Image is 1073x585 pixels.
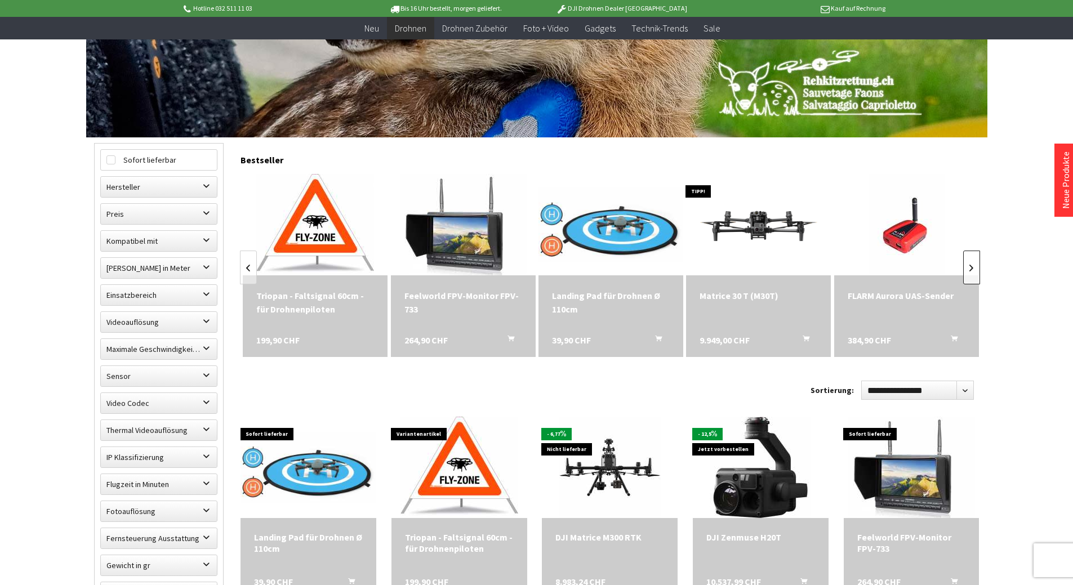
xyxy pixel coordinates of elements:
span: Gadgets [585,23,616,34]
div: FLARM Aurora UAS-Sender [848,289,965,302]
a: Drohnen Zubehör [434,17,515,40]
span: Neu [364,23,379,34]
a: Landing Pad für Drohnen Ø 110cm 39,90 CHF In den Warenkorb [552,289,670,316]
a: Sale [696,17,728,40]
a: Gadgets [577,17,624,40]
button: In den Warenkorb [642,333,669,348]
label: Einsatzbereich [101,285,217,305]
div: DJI Matrice M300 RTK [555,532,664,543]
img: DJI Matrice M300 RTK [559,417,661,518]
div: DJI Zenmuse H20T [706,532,815,543]
span: 9.949,00 CHF [700,333,750,347]
img: Feelworld FPV-Monitor FPV-733 [848,417,975,518]
img: FLARM Aurora UAS-Sender [869,174,945,275]
label: Videoauflösung [101,312,217,332]
label: Maximale Geschwindigkeit in km/h [101,339,217,359]
div: Feelworld FPV-Monitor FPV-733 [404,289,522,316]
div: Triopan - Faltsignal 60cm - für Drohnenpiloten [405,532,514,554]
img: Matrice 30 T (M30T) [686,184,831,265]
span: 39,90 CHF [552,333,591,347]
span: Technik-Trends [631,23,688,34]
a: Triopan - Faltsignal 60cm - für Drohnenpiloten 199,90 CHF [405,532,514,554]
label: Sensor [101,366,217,386]
button: In den Warenkorb [494,333,521,348]
img: Landing Pad für Drohnen Ø 110cm [241,432,376,503]
button: In den Warenkorb [789,333,816,348]
a: Technik-Trends [624,17,696,40]
label: Thermal Videoauflösung [101,420,217,440]
span: 199,90 CHF [256,333,300,347]
img: Triopan - Faltsignal 60cm - für Drohnenpiloten [256,174,374,275]
a: Feelworld FPV-Monitor FPV-733 264,90 CHF In den Warenkorb [857,532,966,554]
label: Flugzeit in Minuten [101,474,217,494]
label: Maximale Flughöhe in Meter [101,258,217,278]
a: Triopan - Faltsignal 60cm - für Drohnenpiloten 199,90 CHF [256,289,374,316]
span: Drohnen [395,23,426,34]
label: Video Codec [101,393,217,413]
p: Bis 16 Uhr bestellt, morgen geliefert. [358,2,533,15]
img: Landing Pad für Drohnen Ø 110cm [538,187,683,263]
p: DJI Drohnen Dealer [GEOGRAPHIC_DATA] [533,2,709,15]
a: Drohnen [387,17,434,40]
span: 384,90 CHF [848,333,891,347]
span: Foto + Video [523,23,569,34]
a: DJI Matrice M300 RTK 8.983,24 CHF [555,532,664,543]
label: Hersteller [101,177,217,197]
a: Feelworld FPV-Monitor FPV-733 264,90 CHF In den Warenkorb [404,289,522,316]
label: Sortierung: [811,381,854,399]
a: Neue Produkte [1060,151,1071,209]
div: Bestseller [241,143,979,171]
button: In den Warenkorb [937,333,964,348]
img: DJI Zenmuse H20T [710,417,811,518]
div: Landing Pad für Drohnen Ø 110cm [254,532,363,554]
div: Landing Pad für Drohnen Ø 110cm [552,289,670,316]
label: Kompatibel mit [101,231,217,251]
label: Fotoauflösung [101,501,217,521]
p: Hotline 032 511 11 03 [182,2,358,15]
a: Foto + Video [515,17,577,40]
div: Matrice 30 T (M30T) [700,289,817,302]
span: Sale [704,23,720,34]
label: Preis [101,204,217,224]
div: Triopan - Faltsignal 60cm - für Drohnenpiloten [256,289,374,316]
p: Kauf auf Rechnung [710,2,885,15]
span: Drohnen Zubehör [442,23,507,34]
span: 264,90 CHF [404,333,448,347]
a: DJI Zenmuse H20T 10.537,99 CHF In den Warenkorb [706,532,815,543]
label: Sofort lieferbar [101,150,217,170]
a: Landing Pad für Drohnen Ø 110cm 39,90 CHF In den Warenkorb [254,532,363,554]
label: Fernsteuerung Ausstattung [101,528,217,548]
img: Feelworld FPV-Monitor FPV-733 [400,174,527,275]
div: Feelworld FPV-Monitor FPV-733 [857,532,966,554]
a: Matrice 30 T (M30T) 9.949,00 CHF In den Warenkorb [700,289,817,302]
a: Neu [357,17,387,40]
label: IP Klassifizierung [101,447,217,467]
a: FLARM Aurora UAS-Sender 384,90 CHF In den Warenkorb [848,289,965,302]
img: Triopan - Faltsignal 60cm - für Drohnenpiloten [400,417,518,518]
label: Gewicht in gr [101,555,217,575]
